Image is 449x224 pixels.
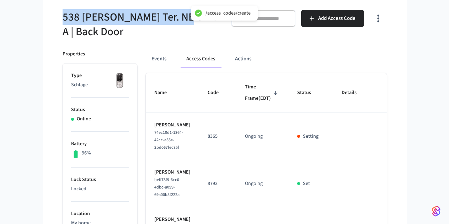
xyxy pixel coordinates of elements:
[342,87,366,98] span: Details
[154,87,176,98] span: Name
[318,14,356,23] span: Add Access Code
[432,206,440,217] img: SeamLogoGradient.69752ec5.svg
[229,50,257,67] button: Actions
[181,50,221,67] button: Access Codes
[208,133,228,140] p: 8365
[111,72,129,90] img: Yale Assure Touchscreen Wifi Smart Lock, Satin Nickel, Front
[71,72,129,80] p: Type
[208,87,228,98] span: Code
[77,115,91,123] p: Online
[71,176,129,184] p: Lock Status
[303,133,319,140] p: Setting
[208,180,228,187] p: 8793
[71,106,129,114] p: Status
[154,169,191,176] p: [PERSON_NAME]
[63,10,220,39] h5: 538 [PERSON_NAME] Ter. NE Unit A | Back Door
[303,180,310,187] p: Set
[146,50,387,67] div: ant example
[301,10,364,27] button: Add Access Code
[146,50,172,67] button: Events
[236,160,289,207] td: Ongoing
[71,210,129,218] p: Location
[297,87,320,98] span: Status
[63,50,85,58] p: Properties
[71,140,129,148] p: Battery
[154,130,183,151] span: 74ec10d1-1364-42cc-a55e-2bd067fec35f
[205,10,251,16] div: /access_codes/create
[154,121,191,129] p: [PERSON_NAME]
[82,149,91,157] p: 96%
[236,113,289,160] td: Ongoing
[245,82,280,104] span: Time Frame(EDT)
[71,185,129,193] p: Locked
[154,216,191,223] p: [PERSON_NAME]
[154,177,181,198] span: beff73f9-6cc0-4dbc-a099-69a00b5f222a
[71,81,129,89] p: Schlage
